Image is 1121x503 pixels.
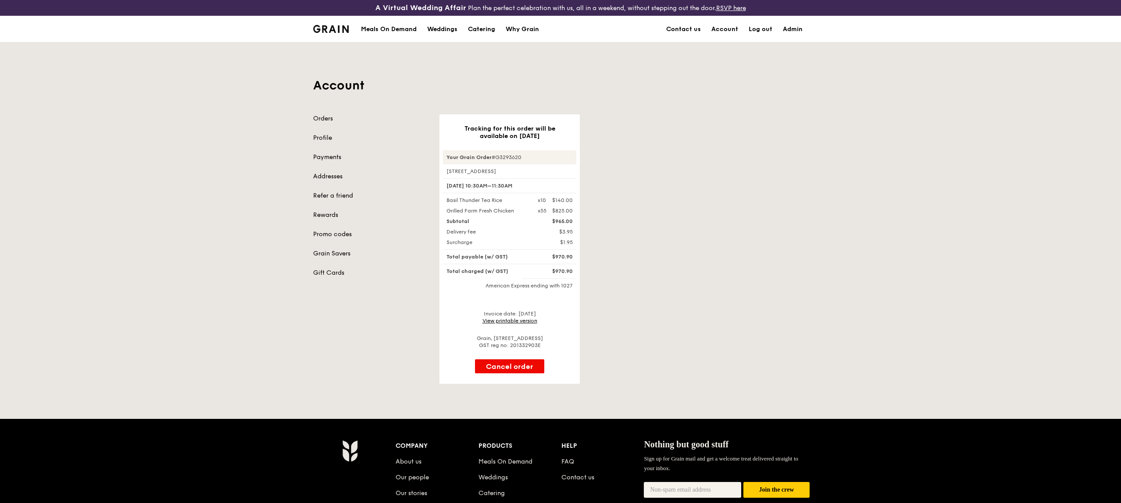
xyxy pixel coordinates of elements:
[561,458,574,465] a: FAQ
[478,440,561,452] div: Products
[538,197,546,204] div: x10
[552,197,573,204] div: $140.00
[538,207,546,214] div: x55
[313,230,429,239] a: Promo codes
[422,16,463,43] a: Weddings
[313,134,429,142] a: Profile
[313,114,429,123] a: Orders
[342,440,357,462] img: Grain
[463,16,500,43] a: Catering
[532,239,578,246] div: $1.95
[313,249,429,258] a: Grain Savers
[443,178,576,193] div: [DATE] 10:30AM–11:30AM
[313,191,429,200] a: Refer a friend
[446,254,508,260] span: Total payable (w/ GST)
[313,172,429,181] a: Addresses
[313,269,429,277] a: Gift Cards
[427,16,457,43] div: Weddings
[561,474,594,481] a: Contact us
[482,318,537,324] a: View printable version
[441,197,532,204] div: Basil Thunder Tea Rice
[441,268,532,275] div: Total charged (w/ GST)
[313,25,349,33] img: Grain
[644,455,798,471] span: Sign up for Grain mail and get a welcome treat delivered straight to your inbox.
[441,218,532,225] div: Subtotal
[375,4,466,12] h3: A Virtual Wedding Affair
[743,16,778,43] a: Log out
[561,440,644,452] div: Help
[441,228,532,235] div: Delivery fee
[443,310,576,324] div: Invoice date: [DATE]
[644,439,728,449] span: Nothing but good stuff
[313,211,429,220] a: Rewards
[478,474,508,481] a: Weddings
[313,78,808,93] h1: Account
[743,482,810,498] button: Join the crew
[313,153,429,162] a: Payments
[468,16,495,43] div: Catering
[478,489,505,497] a: Catering
[443,335,576,349] div: Grain, [STREET_ADDRESS] GST reg no: 201332903E
[778,16,808,43] a: Admin
[532,218,578,225] div: $965.00
[308,4,813,12] div: Plan the perfect celebration with us, all in a weekend, without stepping out the door.
[443,282,576,289] div: American Express ending with 1027
[441,207,532,214] div: Grilled Farm Fresh Chicken
[441,239,532,246] div: Surcharge
[396,474,429,481] a: Our people
[552,207,573,214] div: $825.00
[644,482,741,498] input: Non-spam email address
[475,359,544,373] button: Cancel order
[532,253,578,260] div: $970.90
[716,4,746,12] a: RSVP here
[453,125,566,140] h3: Tracking for this order will be available on [DATE]
[396,440,478,452] div: Company
[446,154,492,160] strong: Your Grain Order
[478,458,532,465] a: Meals On Demand
[532,228,578,235] div: $3.95
[443,150,576,164] div: #G3293620
[661,16,706,43] a: Contact us
[396,489,427,497] a: Our stories
[313,15,349,42] a: GrainGrain
[443,168,576,175] div: [STREET_ADDRESS]
[532,268,578,275] div: $970.90
[396,458,421,465] a: About us
[500,16,544,43] a: Why Grain
[361,16,417,43] div: Meals On Demand
[706,16,743,43] a: Account
[506,16,539,43] div: Why Grain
